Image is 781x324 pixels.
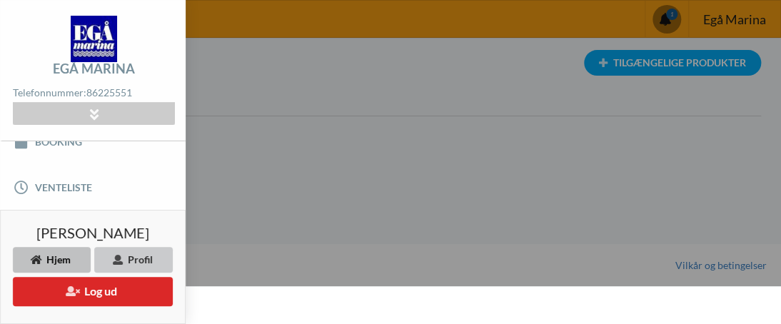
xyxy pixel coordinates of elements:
[13,247,91,273] div: Hjem
[36,226,149,240] span: [PERSON_NAME]
[53,62,135,75] div: Egå Marina
[94,247,173,273] div: Profil
[13,277,173,306] button: Log ud
[86,86,132,98] strong: 86225551
[13,83,174,103] div: Telefonnummer:
[71,16,117,62] img: logo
